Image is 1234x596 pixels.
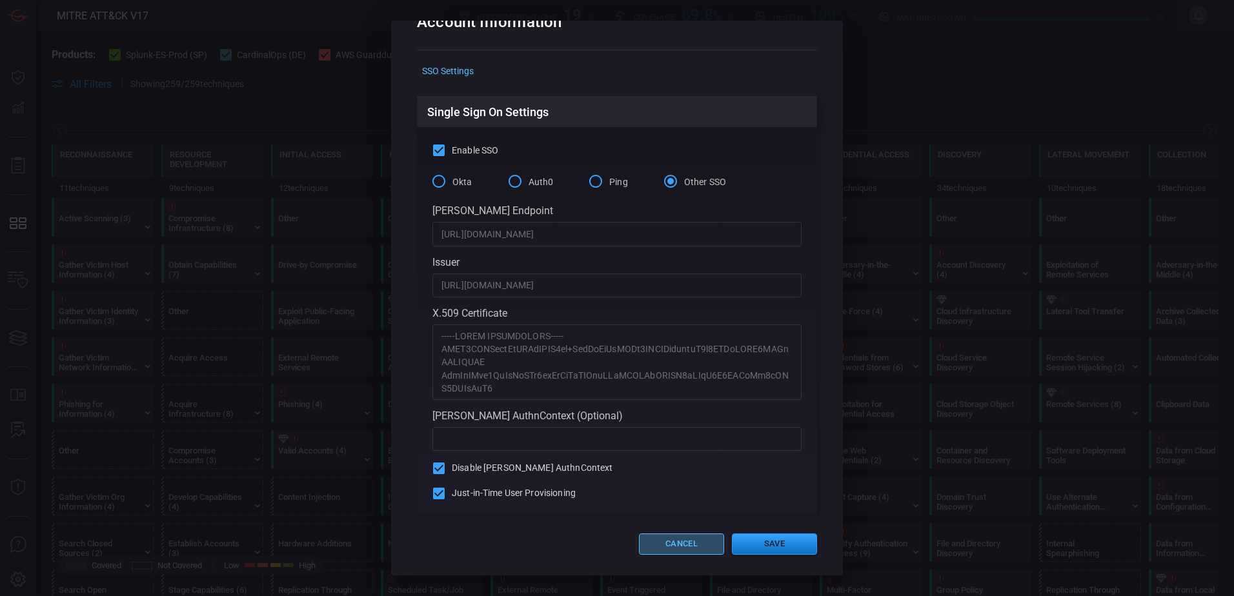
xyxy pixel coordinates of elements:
[452,461,612,475] span: Disable [PERSON_NAME] AuthnContext
[639,533,724,555] button: Cancel
[432,307,802,319] div: X.509 Certificate
[432,204,802,217] div: [PERSON_NAME] Endpoint
[529,175,554,189] span: Auth0
[684,175,726,189] span: Other SSO
[609,175,628,189] span: Ping
[432,256,802,268] div: Issuer
[427,105,549,119] h3: Single Sign On Settings
[432,410,802,422] div: [PERSON_NAME] AuthnContext (Optional)
[732,533,817,555] button: Save
[417,10,817,50] h2: Account Information
[452,144,498,157] span: Enable SSO
[441,330,793,394] textarea: -----LOREM IPSUMDOLORS----- AMET3CONSectEtURAdIPIS4el+SedDoEiUsMODt3INCIDiduntuT9l8ETDoLORE6MAGnA...
[452,486,576,500] span: Just-in-Time User Provisioning
[452,175,472,189] span: Okta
